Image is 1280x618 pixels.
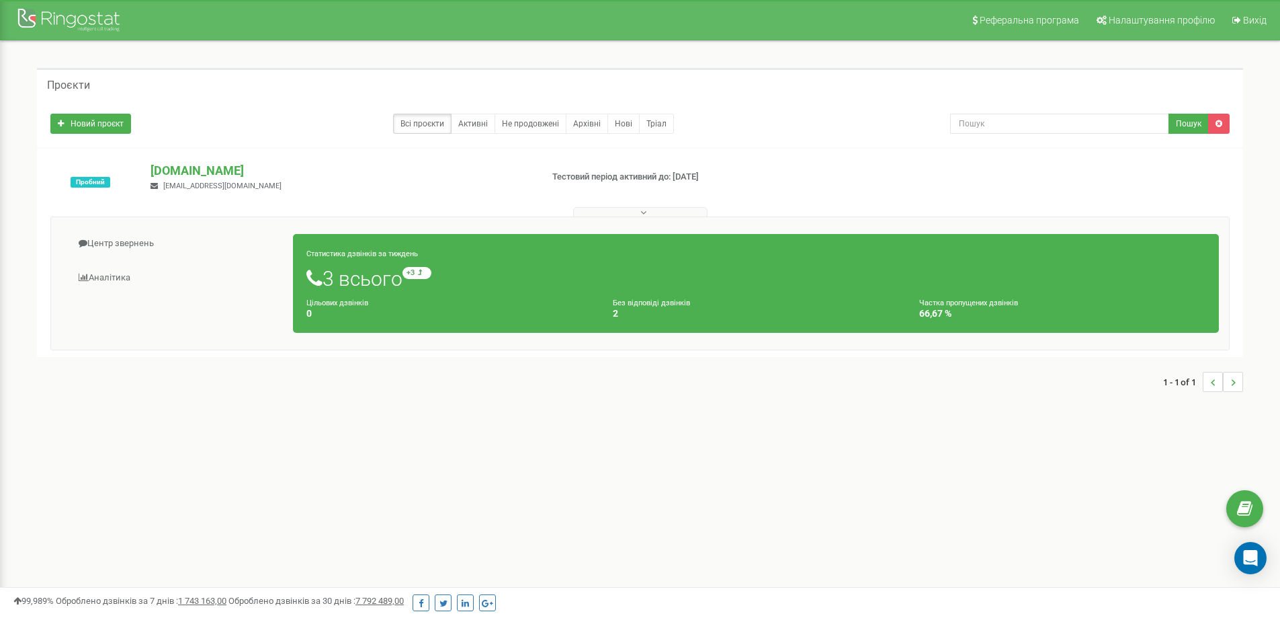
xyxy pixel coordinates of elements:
h4: 2 [613,309,899,319]
span: 1 - 1 of 1 [1163,372,1203,392]
span: Налаштування профілю [1109,15,1215,26]
small: Статистика дзвінків за тиждень [306,249,418,258]
small: +3 [402,267,431,279]
u: 7 792 489,00 [355,596,404,606]
h4: 0 [306,309,593,319]
a: Аналiтика [61,262,294,295]
h1: 3 всього [306,267,1205,290]
a: Не продовжені [495,114,566,134]
small: Частка пропущених дзвінків [919,299,1018,307]
a: Новий проєкт [50,114,131,134]
span: [EMAIL_ADDRESS][DOMAIN_NAME] [163,182,282,190]
a: Всі проєкти [393,114,452,134]
a: Архівні [566,114,608,134]
button: Пошук [1168,114,1209,134]
nav: ... [1163,358,1243,405]
div: Open Intercom Messenger [1234,542,1267,574]
u: 1 743 163,00 [178,596,226,606]
span: Оброблено дзвінків за 30 днів : [228,596,404,606]
h5: Проєкти [47,79,90,91]
a: Центр звернень [61,227,294,260]
p: Тестовий період активний до: [DATE] [552,171,832,184]
p: [DOMAIN_NAME] [151,162,530,180]
h4: 66,67 % [919,309,1205,319]
a: Нові [607,114,640,134]
span: Оброблено дзвінків за 7 днів : [56,596,226,606]
span: Вихід [1243,15,1267,26]
span: 99,989% [13,596,54,606]
span: Реферальна програма [980,15,1079,26]
a: Тріал [639,114,674,134]
a: Активні [451,114,495,134]
span: Пробний [71,177,110,188]
small: Цільових дзвінків [306,299,368,307]
small: Без відповіді дзвінків [613,299,690,307]
input: Пошук [950,114,1169,134]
